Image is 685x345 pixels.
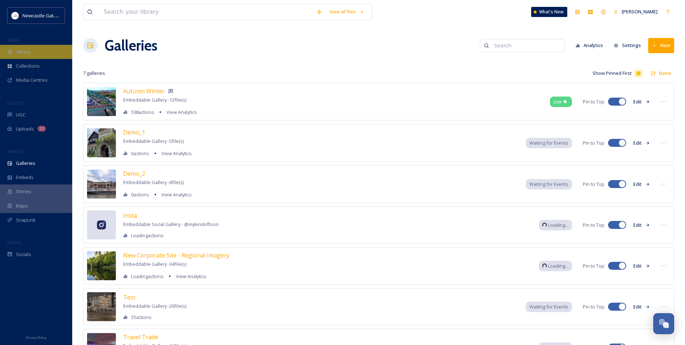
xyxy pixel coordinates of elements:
[26,333,47,341] a: Privacy Policy
[158,190,192,199] a: View Analytics
[491,38,561,53] input: Search
[7,37,20,43] span: MEDIA
[87,251,116,280] img: abd9874a-ca62-4556-b0ad-720400234814.jpg
[630,95,654,109] button: Edit
[161,191,192,198] span: View Analytics
[7,240,22,245] span: SOCIALS
[326,5,368,19] a: View all files
[123,251,229,259] span: New Corporate Site - Regional Imagery
[123,303,186,309] span: Embeddable Gallery - 26 file(s)
[123,97,186,103] span: Embeddable Gallery - 12 file(s)
[16,63,40,69] span: Collections
[583,98,604,105] span: Pin to Top
[123,221,219,227] span: Embeddable Social Gallery - @ mykindoftoon
[123,261,186,267] span: Embeddable Gallery - 34 file(s)
[158,149,192,158] a: View Analytics
[529,140,568,146] span: Waiting for Events
[548,263,568,269] span: Loading...
[648,38,674,53] button: New
[572,38,611,52] a: Analytics
[7,149,24,154] span: WIDGETS
[572,38,607,52] button: Analytics
[622,8,658,15] span: [PERSON_NAME]
[83,70,105,77] span: 7 galleries
[630,136,654,150] button: Edit
[630,177,654,191] button: Edit
[123,212,137,220] span: Insta
[531,7,567,17] a: What's New
[22,12,89,19] span: Newcastle Gateshead Initiative
[16,48,30,55] span: Library
[16,217,36,223] span: SnapLink
[610,5,661,19] a: [PERSON_NAME]
[583,181,604,188] span: Pin to Top
[630,259,654,273] button: Edit
[653,313,674,334] button: Open Chat
[16,251,31,258] span: Socials
[548,222,568,229] span: Loading...
[16,111,26,118] span: UGC
[26,335,47,340] span: Privacy Policy
[100,4,313,20] input: Search your library
[529,303,568,310] span: Waiting for Events
[16,125,34,132] span: Uploads
[610,38,645,52] button: Settings
[172,272,206,281] a: View Analytics
[131,273,164,280] span: Loading actions
[87,292,116,321] img: 7e3391d3-4cf5-4991-9773-885668179803.jpg
[583,263,604,269] span: Pin to Top
[610,38,648,52] a: Settings
[131,109,154,116] span: 598 actions
[131,191,149,198] span: 0 actions
[123,138,184,144] span: Embeddable Gallery - 5 file(s)
[16,160,35,167] span: Galleries
[87,87,116,116] img: d350a386-1310-4187-beb7-79605fc504a2.jpg
[12,12,19,19] img: DqD9wEUd_400x400.jpg
[16,203,28,209] span: Maps
[123,170,145,178] span: Demo_2
[87,128,116,157] img: ca7a7e76-63a3-4222-94ab-2c555f93140f.jpg
[105,35,157,56] a: Galleries
[87,170,116,199] img: 31246cbd-86c9-4b6a-b0f6-5becddd585a8.jpg
[630,218,654,232] button: Edit
[166,109,197,115] span: View Analytics
[583,222,604,229] span: Pin to Top
[630,300,654,314] button: Edit
[131,314,152,321] span: 55 actions
[131,150,149,157] span: 0 actions
[176,273,206,280] span: View Analytics
[16,188,31,195] span: Stories
[163,108,197,116] a: View Analytics
[656,67,674,79] div: Name
[38,126,46,132] div: 11
[593,70,632,77] span: Show Pinned First
[123,333,158,341] span: Travel Trade
[123,293,135,301] span: Test
[16,77,48,84] span: Media Centres
[16,174,34,181] span: Embeds
[529,181,568,188] span: Waiting for Events
[161,150,192,157] span: View Analytics
[123,87,165,95] span: Autumn Winter
[583,303,604,310] span: Pin to Top
[7,100,23,106] span: COLLECT
[123,128,145,136] span: Demo_1
[123,179,184,186] span: Embeddable Gallery - 6 file(s)
[131,232,164,239] span: Loading actions
[583,140,604,146] span: Pin to Top
[554,98,562,105] span: Live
